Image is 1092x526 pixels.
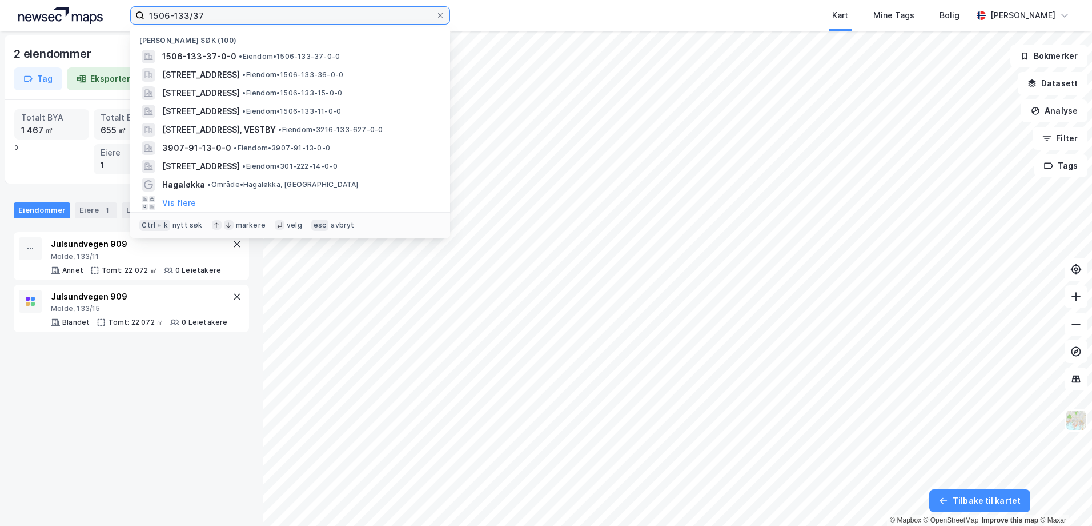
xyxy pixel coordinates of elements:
[940,9,959,22] div: Bolig
[162,86,240,100] span: [STREET_ADDRESS]
[1021,99,1087,122] button: Analyse
[890,516,921,524] a: Mapbox
[242,107,246,115] span: •
[14,67,62,90] button: Tag
[108,318,163,327] div: Tomt: 22 072 ㎡
[101,146,162,159] div: Eiere
[67,67,173,90] button: Eksporter til Excel
[21,111,82,124] div: Totalt BYA
[51,290,228,304] div: Julsundvegen 909
[162,105,240,118] span: [STREET_ADDRESS]
[234,144,237,152] span: •
[311,220,329,231] div: esc
[242,107,341,116] span: Eiendom • 1506-133-11-0-0
[278,125,282,134] span: •
[242,162,338,171] span: Eiendom • 301-222-14-0-0
[51,237,221,251] div: Julsundvegen 909
[239,52,242,61] span: •
[242,162,246,170] span: •
[14,109,248,174] div: 0
[162,50,236,63] span: 1506-133-37-0-0
[102,266,157,275] div: Tomt: 22 072 ㎡
[144,7,436,24] input: Søk på adresse, matrikkel, gårdeiere, leietakere eller personer
[929,489,1030,512] button: Tilbake til kartet
[242,89,342,98] span: Eiendom • 1506-133-15-0-0
[101,124,162,137] div: 655 ㎡
[1018,72,1087,95] button: Datasett
[21,124,82,137] div: 1 467 ㎡
[122,202,171,218] div: Leietakere
[207,180,358,189] span: Område • Hagaløkka, [GEOGRAPHIC_DATA]
[182,318,227,327] div: 0 Leietakere
[162,141,231,155] span: 3907-91-13-0-0
[1034,154,1087,177] button: Tags
[139,220,170,231] div: Ctrl + k
[162,123,276,137] span: [STREET_ADDRESS], VESTBY
[207,180,211,189] span: •
[162,160,240,173] span: [STREET_ADDRESS]
[62,318,90,327] div: Blandet
[172,221,203,230] div: nytt søk
[51,252,221,261] div: Molde, 133/11
[242,70,343,79] span: Eiendom • 1506-133-36-0-0
[1033,127,1087,150] button: Filter
[75,202,117,218] div: Eiere
[234,144,330,153] span: Eiendom • 3907-91-13-0-0
[101,159,162,172] div: 1
[162,196,196,210] button: Vis flere
[1035,471,1092,526] iframe: Chat Widget
[982,516,1038,524] a: Improve this map
[175,266,221,275] div: 0 Leietakere
[873,9,914,22] div: Mine Tags
[832,9,848,22] div: Kart
[101,205,113,216] div: 1
[14,45,94,63] div: 2 eiendommer
[162,178,205,192] span: Hagaløkka
[162,68,240,82] span: [STREET_ADDRESS]
[924,516,979,524] a: OpenStreetMap
[278,125,383,134] span: Eiendom • 3216-133-627-0-0
[130,27,450,47] div: [PERSON_NAME] søk (100)
[62,266,83,275] div: Annet
[287,221,302,230] div: velg
[239,52,340,61] span: Eiendom • 1506-133-37-0-0
[236,221,266,230] div: markere
[242,70,246,79] span: •
[1010,45,1087,67] button: Bokmerker
[51,304,228,313] div: Molde, 133/15
[331,221,354,230] div: avbryt
[101,111,162,124] div: Totalt BRA
[242,89,246,97] span: •
[1035,471,1092,526] div: Kontrollprogram for chat
[990,9,1055,22] div: [PERSON_NAME]
[1065,409,1087,431] img: Z
[14,202,70,218] div: Eiendommer
[18,7,103,24] img: logo.a4113a55bc3d86da70a041830d287a7e.svg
